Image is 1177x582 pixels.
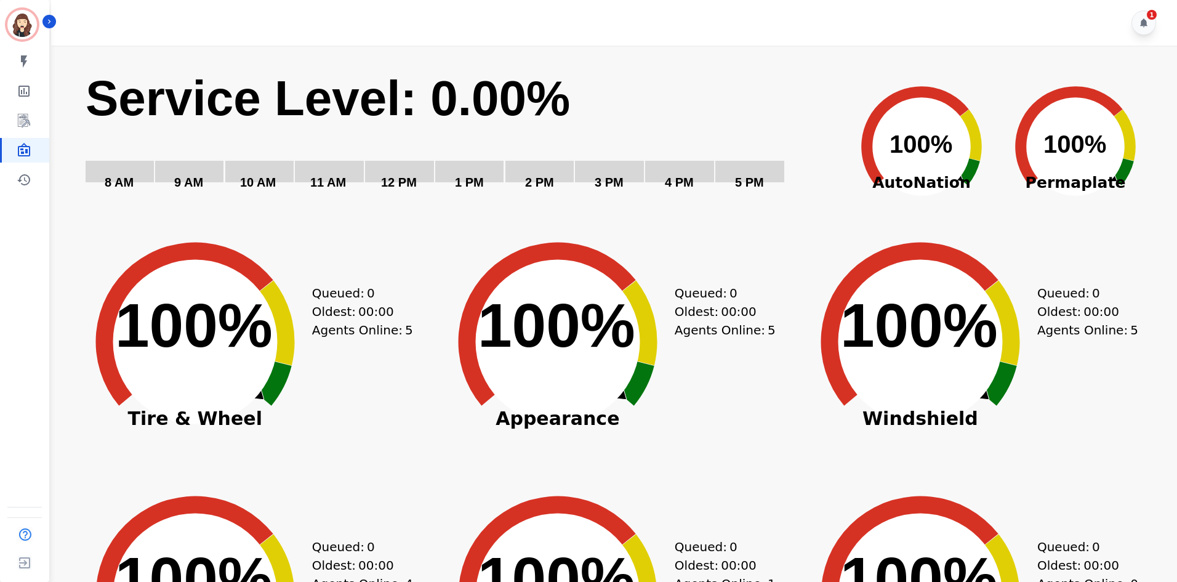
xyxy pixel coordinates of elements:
[1092,538,1100,556] span: 0
[1130,321,1138,339] span: 5
[312,556,404,575] div: Oldest:
[595,176,624,189] text: 3 PM
[1037,302,1130,321] div: Oldest:
[381,176,417,189] text: 12 PM
[7,10,37,39] img: Bordered avatar
[840,291,998,360] text: 100%
[105,176,134,189] text: 8 AM
[675,284,767,302] div: Queued:
[675,538,767,556] div: Queued:
[455,176,484,189] text: 1 PM
[525,176,554,189] text: 2 PM
[358,556,394,575] span: 00:00
[310,176,346,189] text: 11 AM
[312,302,404,321] div: Oldest:
[845,171,998,195] span: AutoNation
[478,291,635,360] text: 100%
[1037,321,1142,339] div: Agents Online:
[675,302,767,321] div: Oldest:
[998,171,1152,195] span: Permaplate
[1147,10,1157,20] div: 1
[1037,538,1130,556] div: Queued:
[675,556,767,575] div: Oldest:
[367,538,375,556] span: 0
[665,176,694,189] text: 4 PM
[86,71,570,126] text: Service Level: 0.00%
[675,321,779,339] div: Agents Online:
[312,538,404,556] div: Queued:
[729,284,737,302] span: 0
[1037,284,1130,302] div: Queued:
[367,284,375,302] span: 0
[735,176,764,189] text: 5 PM
[1083,556,1119,575] span: 00:00
[435,413,681,425] span: Appearance
[721,302,757,321] span: 00:00
[729,538,737,556] span: 0
[890,131,952,158] text: 100%
[174,176,203,189] text: 9 AM
[797,413,1043,425] span: Windshield
[312,284,404,302] div: Queued:
[1043,131,1106,158] text: 100%
[405,321,413,339] span: 5
[1037,556,1130,575] div: Oldest:
[358,302,394,321] span: 00:00
[84,68,842,207] svg: Service Level: 0%
[115,291,273,360] text: 100%
[1092,284,1100,302] span: 0
[768,321,776,339] span: 5
[1083,302,1119,321] span: 00:00
[312,321,417,339] div: Agents Online:
[240,176,276,189] text: 10 AM
[72,413,318,425] span: Tire & Wheel
[721,556,757,575] span: 00:00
